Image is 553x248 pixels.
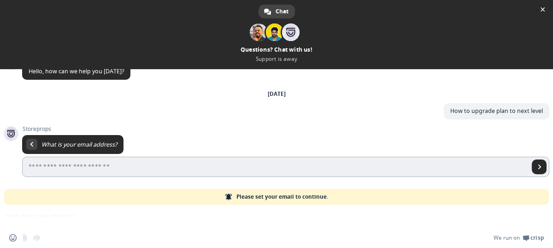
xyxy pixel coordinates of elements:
[538,5,547,14] span: Close chat
[268,91,286,97] div: [DATE]
[450,107,543,115] span: How to upgrade plan to next level
[259,5,295,18] a: Chat
[22,126,549,132] span: Storeprops
[41,141,117,148] span: What is your email address?
[22,157,529,177] input: Enter your email address...
[530,234,544,242] span: Crisp
[9,234,17,242] span: Insert an emoji
[532,159,547,174] a: Send
[494,234,544,242] a: We run onCrisp
[494,234,520,242] span: We run on
[236,189,328,205] span: Please set your email to continue.
[276,5,288,18] span: Chat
